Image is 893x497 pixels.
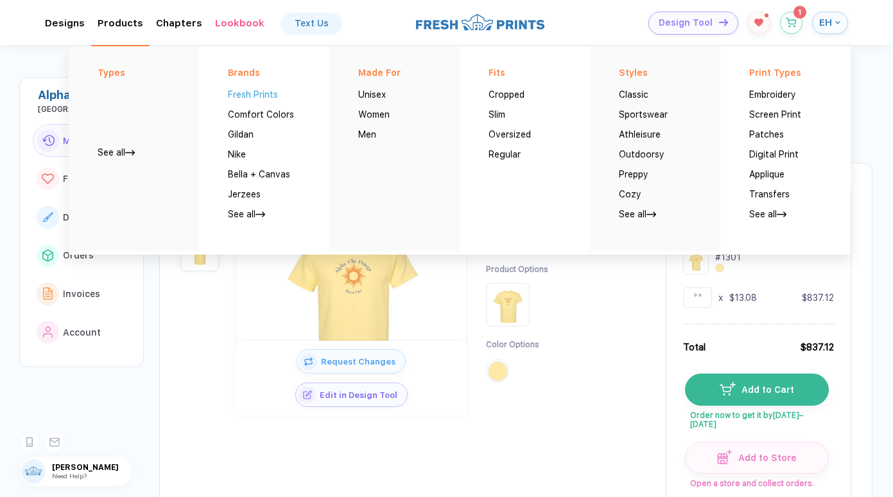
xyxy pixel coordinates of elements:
[297,349,406,374] button: iconRequest Changes
[228,140,246,159] button: Nike
[489,80,525,100] button: Cropped
[489,140,521,159] button: Regular
[228,179,261,199] button: Jerzees
[156,17,202,29] div: ChaptersToggle dropdown menu chapters
[800,340,834,354] div: $837.12
[42,135,55,146] img: link to icon
[63,250,94,260] span: Orders
[33,124,133,158] button: link to iconMost Recent
[749,209,786,219] a: See all
[793,6,806,19] sup: 1
[729,291,757,304] div: $13.08
[648,12,738,35] button: Design Toolicon
[715,251,741,264] div: # 1301
[749,159,785,179] button: Applique
[63,212,99,222] span: Designs
[42,249,53,261] img: link to icon
[619,68,685,78] div: Styles
[21,459,46,483] img: user profile
[717,449,732,464] img: icon
[416,12,544,32] img: logo
[43,327,53,338] img: link to icon
[295,383,408,407] button: iconEdit in Design Tool
[248,190,454,396] img: 89e5b0f0-723b-4261-9599-896bc3e571e4_nt_front_1758656013270.jpg
[749,179,790,199] button: Transfers
[736,384,795,395] span: Add to Cart
[228,80,278,100] button: Fresh Prints
[619,159,648,179] button: Preppy
[489,285,527,324] img: Product Option
[52,472,87,480] span: Need Help?
[300,353,317,370] img: icon
[619,120,661,140] button: Athleisure
[819,17,832,28] span: EH
[619,209,656,219] a: See all
[812,12,848,34] button: EH
[98,68,164,78] div: Types
[749,140,799,159] button: Digital Print
[45,17,85,29] div: DesignsToggle dropdown menu
[63,289,100,299] span: Invoices
[38,88,133,102] div: Alpha Chi
[63,327,101,338] span: Account
[317,357,405,366] span: Request Changes
[98,147,135,158] a: See all
[358,100,390,120] button: Women
[489,120,531,140] button: Oversized
[228,159,290,179] button: Bella + Canvas
[33,277,133,311] button: link to iconInvoices
[38,105,133,114] div: Willamette University
[685,374,829,406] button: iconAdd to Cart
[228,100,294,120] button: Comfort Colors
[358,120,376,140] button: Men
[720,382,736,395] img: icon
[619,140,664,159] button: Outdoorsy
[215,17,264,29] div: Lookbook
[43,287,53,300] img: link to icon
[295,18,329,28] div: Text Us
[52,463,132,472] span: [PERSON_NAME]
[228,209,265,219] a: See all
[659,17,713,28] span: Design Tool
[749,68,815,78] div: Print Types
[215,17,264,29] div: LookbookToggle dropdown menu chapters
[486,264,548,275] div: Product Options
[69,46,851,255] div: Toggle dropdown menu
[42,212,53,222] img: link to icon
[749,120,784,140] button: Patches
[749,80,796,100] button: Embroidery
[299,386,316,404] img: icon
[489,68,555,78] div: Fits
[358,68,424,78] div: Made For
[619,100,668,120] button: Sportswear
[798,8,801,16] span: 1
[718,291,723,304] div: x
[228,68,294,78] div: Brands
[228,120,254,140] button: Gildan
[282,13,342,33] a: Text Us
[33,162,133,195] button: link to iconFavorites
[42,174,54,185] img: link to icon
[685,442,829,474] button: iconAdd to Store
[683,340,706,354] div: Total
[489,100,505,120] button: Slim
[683,249,709,275] img: Design Group Summary Cell
[486,339,548,350] div: Color Options
[63,174,105,184] span: Favorites
[719,19,728,26] img: icon
[33,239,133,273] button: link to iconOrders
[685,474,828,488] span: Open a store and collect orders.
[619,80,648,100] button: Classic
[732,453,797,463] span: Add to Store
[358,80,386,100] button: Unisex
[802,291,834,304] div: $837.12
[33,316,133,349] button: link to iconAccount
[63,136,119,146] span: Most Recent
[749,100,801,120] button: Screen Print
[98,17,143,29] div: ProductsToggle dropdown menu
[685,406,828,429] span: Order now to get it by [DATE]–[DATE]
[619,179,641,199] button: Cozy
[316,390,407,400] span: Edit in Design Tool
[33,201,133,234] button: link to iconDesigns
[765,14,768,17] sup: 1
